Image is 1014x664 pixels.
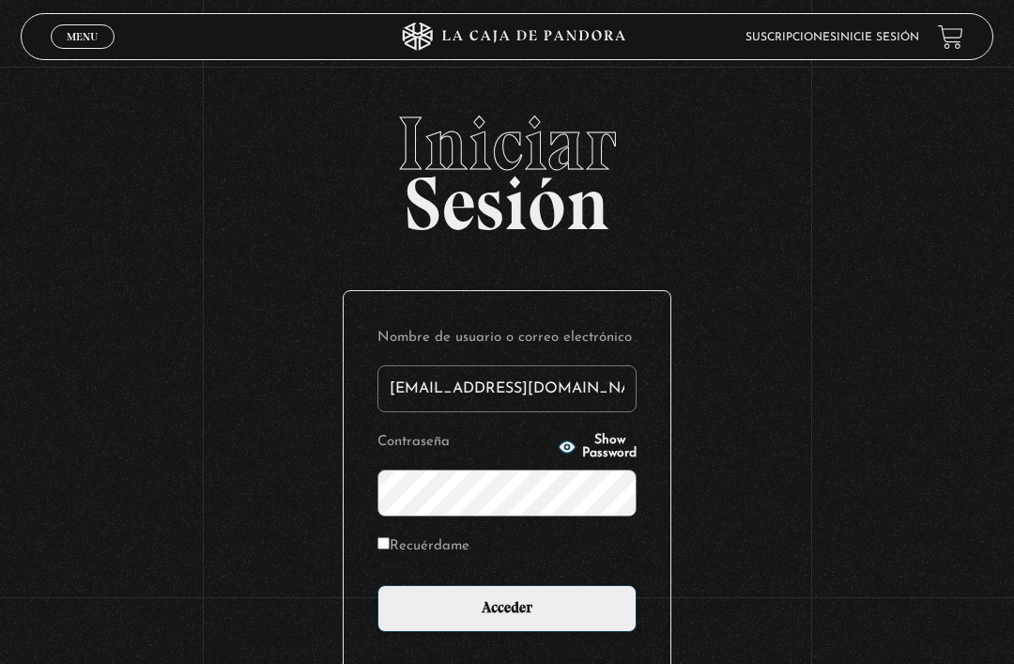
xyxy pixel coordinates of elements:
span: Cerrar [61,47,105,60]
span: Show Password [582,434,637,460]
input: Recuérdame [377,537,390,549]
label: Contraseña [377,429,552,455]
a: View your shopping cart [938,24,963,50]
button: Show Password [558,434,637,460]
a: Inicie sesión [837,32,919,43]
label: Recuérdame [377,533,469,559]
span: Iniciar [21,106,994,181]
label: Nombre de usuario o correo electrónico [377,325,637,350]
span: Menu [67,31,98,42]
input: Acceder [377,585,637,632]
h2: Sesión [21,106,994,226]
a: Suscripciones [745,32,837,43]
